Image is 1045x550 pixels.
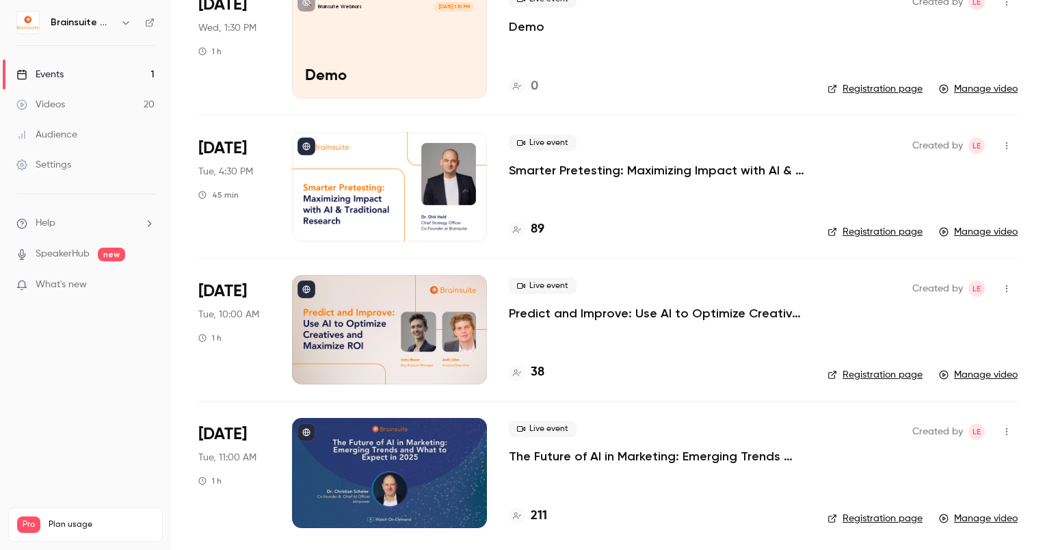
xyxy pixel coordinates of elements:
img: Brainsuite Webinars [17,12,39,34]
a: SpeakerHub [36,247,90,261]
span: Pro [17,516,40,533]
div: Audience [16,128,77,142]
span: Help [36,216,55,231]
span: [DATE] [198,137,247,159]
a: 0 [509,77,538,96]
span: Tue, 10:00 AM [198,308,259,322]
iframe: Noticeable Trigger [138,279,155,291]
a: The Future of AI in Marketing: Emerging Trends and What to Expect in [DATE] [509,448,806,464]
div: Feb 4 Tue, 10:00 AM (Europe/Berlin) [198,275,270,384]
span: Wed, 1:30 PM [198,21,256,35]
span: [DATE] 1:30 PM [434,2,473,12]
span: Live event [509,135,577,151]
a: Manage video [939,225,1018,239]
a: Registration page [828,368,923,382]
div: 45 min [198,189,239,200]
a: Manage video [939,512,1018,525]
span: Created by [912,280,963,297]
div: Mar 4 Tue, 4:30 PM (Europe/Berlin) [198,132,270,241]
a: 211 [509,507,547,525]
div: Events [16,68,64,81]
span: Live event [509,278,577,294]
a: Smarter Pretesting: Maximizing Impact with AI & Traditional Research [509,162,806,179]
h4: 38 [531,363,544,382]
span: LE [973,137,981,154]
a: Manage video [939,82,1018,96]
a: Demo [509,18,544,35]
a: Predict and Improve: Use AI to Optimize Creatives and [PERSON_NAME] [509,305,806,322]
div: 1 h [198,46,222,57]
h4: 0 [531,77,538,96]
div: 1 h [198,475,222,486]
span: Live event [509,421,577,437]
h4: 211 [531,507,547,525]
span: LE [973,423,981,440]
a: Registration page [828,82,923,96]
span: What's new [36,278,87,292]
span: Louisa Edokpayi [968,280,985,297]
span: Created by [912,137,963,154]
span: [DATE] [198,423,247,445]
div: Videos [16,98,65,112]
h4: 89 [531,220,544,239]
span: Tue, 4:30 PM [198,165,253,179]
p: Demo [305,68,474,86]
a: Registration page [828,225,923,239]
a: 38 [509,363,544,382]
a: Registration page [828,512,923,525]
li: help-dropdown-opener [16,216,155,231]
span: Louisa Edokpayi [968,423,985,440]
span: Louisa Edokpayi [968,137,985,154]
span: Plan usage [49,519,154,530]
span: LE [973,280,981,297]
div: 1 h [198,332,222,343]
div: Settings [16,158,71,172]
h6: Brainsuite Webinars [51,16,115,29]
p: Brainsuite Webinars [318,3,362,10]
a: 89 [509,220,544,239]
div: Dec 10 Tue, 11:00 AM (Europe/Berlin) [198,418,270,527]
a: Manage video [939,368,1018,382]
span: [DATE] [198,280,247,302]
span: Created by [912,423,963,440]
span: Tue, 11:00 AM [198,451,256,464]
span: new [98,248,125,261]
